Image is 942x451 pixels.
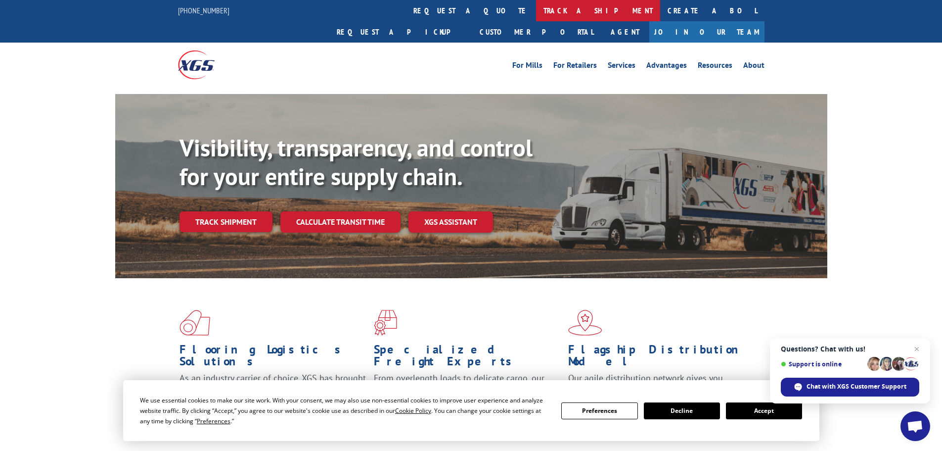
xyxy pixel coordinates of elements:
button: Preferences [561,402,637,419]
button: Decline [644,402,720,419]
span: Cookie Policy [395,406,431,415]
h1: Specialized Freight Experts [374,344,561,372]
a: Calculate transit time [280,211,401,233]
a: For Retailers [553,61,597,72]
span: Questions? Chat with us! [781,345,919,353]
div: Open chat [900,411,930,441]
p: From overlength loads to delicate cargo, our experienced staff knows the best way to move your fr... [374,372,561,416]
img: xgs-icon-focused-on-flooring-red [374,310,397,336]
div: Cookie Consent Prompt [123,380,819,441]
span: Support is online [781,360,864,368]
a: Request a pickup [329,21,472,43]
a: For Mills [512,61,542,72]
b: Visibility, transparency, and control for your entire supply chain. [179,132,533,192]
button: Accept [726,402,802,419]
h1: Flagship Distribution Model [568,344,755,372]
a: [PHONE_NUMBER] [178,5,229,15]
a: Advantages [646,61,687,72]
h1: Flooring Logistics Solutions [179,344,366,372]
span: Our agile distribution network gives you nationwide inventory management on demand. [568,372,750,396]
span: As an industry carrier of choice, XGS has brought innovation and dedication to flooring logistics... [179,372,366,407]
a: Track shipment [179,211,272,232]
a: Resources [698,61,732,72]
span: Preferences [197,417,230,425]
div: We use essential cookies to make our site work. With your consent, we may also use non-essential ... [140,395,549,426]
a: Customer Portal [472,21,601,43]
div: Chat with XGS Customer Support [781,378,919,397]
a: Agent [601,21,649,43]
a: Join Our Team [649,21,764,43]
a: About [743,61,764,72]
span: Close chat [911,343,923,355]
a: XGS ASSISTANT [408,211,493,233]
a: Services [608,61,635,72]
img: xgs-icon-total-supply-chain-intelligence-red [179,310,210,336]
img: xgs-icon-flagship-distribution-model-red [568,310,602,336]
span: Chat with XGS Customer Support [807,382,906,391]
